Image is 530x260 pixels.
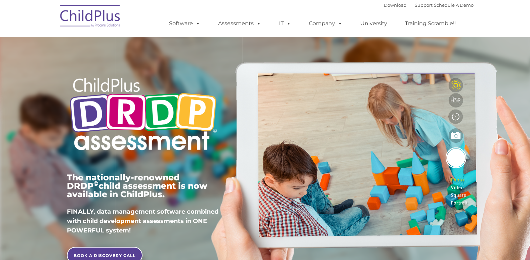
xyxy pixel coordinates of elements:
a: Support [415,2,433,8]
a: Download [384,2,407,8]
span: FINALLY, data management software combined with child development assessments in ONE POWERFUL sys... [67,208,218,234]
a: University [354,17,394,30]
a: Software [162,17,207,30]
img: Copyright - DRDP Logo Light [67,69,219,162]
a: Assessments [211,17,268,30]
a: Training Scramble!! [398,17,462,30]
img: ChildPlus by Procare Solutions [57,0,124,34]
sup: © [93,180,98,187]
font: | [384,2,474,8]
span: The nationally-renowned DRDP child assessment is now available in ChildPlus. [67,172,207,199]
a: IT [272,17,298,30]
a: Company [302,17,349,30]
a: Schedule A Demo [434,2,474,8]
